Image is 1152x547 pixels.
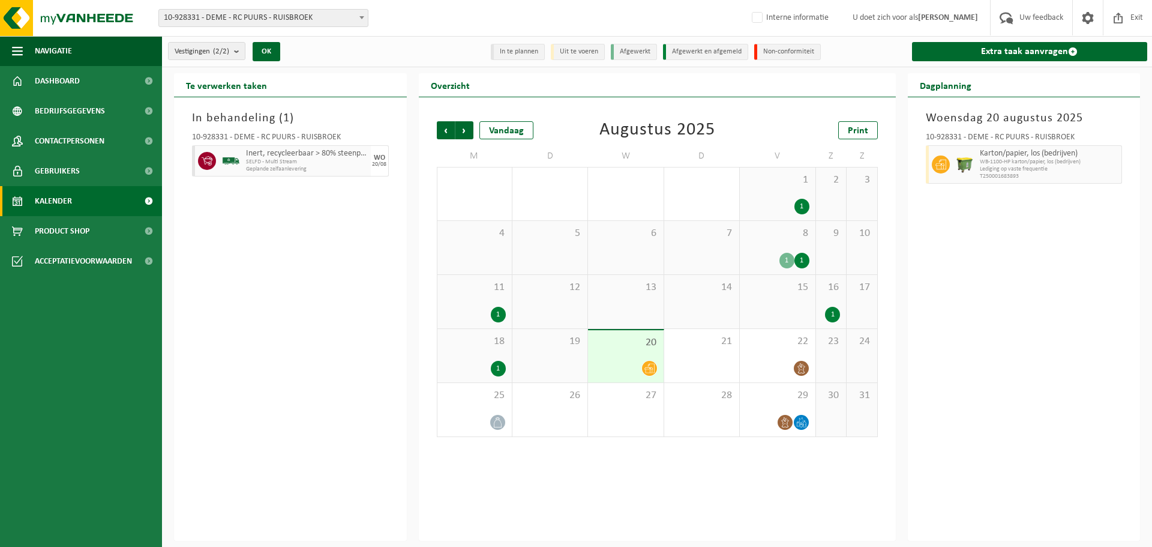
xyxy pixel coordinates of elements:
td: Z [847,145,877,167]
span: 29 [746,389,809,402]
span: Navigatie [35,36,72,66]
span: 16 [822,281,840,294]
span: 2 [822,174,840,187]
li: Afgewerkt en afgemeld [663,44,748,60]
td: M [437,145,512,167]
span: Kalender [35,186,72,216]
span: 21 [670,335,733,348]
div: WO [374,154,385,162]
span: 3 [853,174,871,187]
span: Volgende [455,121,473,139]
span: Contactpersonen [35,126,104,156]
span: 24 [853,335,871,348]
span: Dashboard [35,66,80,96]
img: BL-SO-LV [222,152,240,170]
td: V [740,145,815,167]
span: Gebruikers [35,156,80,186]
span: 17 [853,281,871,294]
span: 9 [822,227,840,240]
span: 8 [746,227,809,240]
span: 28 [670,389,733,402]
span: Vestigingen [175,43,229,61]
div: 20/08 [372,162,386,168]
span: 4 [443,227,506,240]
li: In te plannen [491,44,545,60]
span: 10 [853,227,871,240]
span: 30 [822,389,840,402]
span: 15 [746,281,809,294]
h2: Dagplanning [908,73,983,97]
span: WB-1100-HP karton/papier, los (bedrijven) [980,159,1119,166]
button: OK [253,42,280,61]
count: (2/2) [213,47,229,55]
button: Vestigingen(2/2) [168,42,245,60]
span: 10-928331 - DEME - RC PUURS - RUISBROEK [158,9,368,27]
span: Lediging op vaste frequentie [980,166,1119,173]
span: 7 [670,227,733,240]
span: 12 [518,281,581,294]
div: 1 [491,307,506,322]
span: 1 [746,174,809,187]
span: Geplande zelfaanlevering [246,166,368,173]
span: 11 [443,281,506,294]
td: Z [816,145,847,167]
span: 10-928331 - DEME - RC PUURS - RUISBROEK [159,10,368,26]
div: 1 [825,307,840,322]
label: Interne informatie [749,9,829,27]
span: 19 [518,335,581,348]
li: Non-conformiteit [754,44,821,60]
span: Acceptatievoorwaarden [35,246,132,276]
span: 18 [443,335,506,348]
div: 1 [491,361,506,376]
li: Uit te voeren [551,44,605,60]
span: 5 [518,227,581,240]
div: 10-928331 - DEME - RC PUURS - RUISBROEK [192,133,389,145]
span: Karton/papier, los (bedrijven) [980,149,1119,159]
span: SELFD - Multi Stream [246,159,368,166]
div: 10-928331 - DEME - RC PUURS - RUISBROEK [926,133,1123,145]
h2: Te verwerken taken [174,73,279,97]
span: 1 [283,112,290,124]
strong: [PERSON_NAME] [918,13,978,22]
h3: Woensdag 20 augustus 2025 [926,109,1123,127]
a: Extra taak aanvragen [912,42,1148,61]
span: 26 [518,389,581,402]
h3: In behandeling ( ) [192,109,389,127]
span: Product Shop [35,216,89,246]
span: 13 [594,281,657,294]
td: W [588,145,664,167]
li: Afgewerkt [611,44,657,60]
span: Inert, recycleerbaar > 80% steenpuin, < 5% niet-inert [246,149,368,159]
h2: Overzicht [419,73,482,97]
div: 1 [779,253,794,268]
td: D [664,145,740,167]
div: 1 [794,199,809,214]
span: 27 [594,389,657,402]
span: Bedrijfsgegevens [35,96,105,126]
span: 31 [853,389,871,402]
div: 1 [794,253,809,268]
span: 25 [443,389,506,402]
div: Augustus 2025 [599,121,715,139]
span: 22 [746,335,809,348]
span: 23 [822,335,840,348]
span: 20 [594,336,657,349]
span: 6 [594,227,657,240]
img: WB-1100-HPE-GN-50 [956,156,974,174]
span: 14 [670,281,733,294]
span: Print [848,126,868,136]
span: Vorige [437,121,455,139]
a: Print [838,121,878,139]
span: T250001683893 [980,173,1119,180]
div: Vandaag [479,121,533,139]
td: D [512,145,588,167]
